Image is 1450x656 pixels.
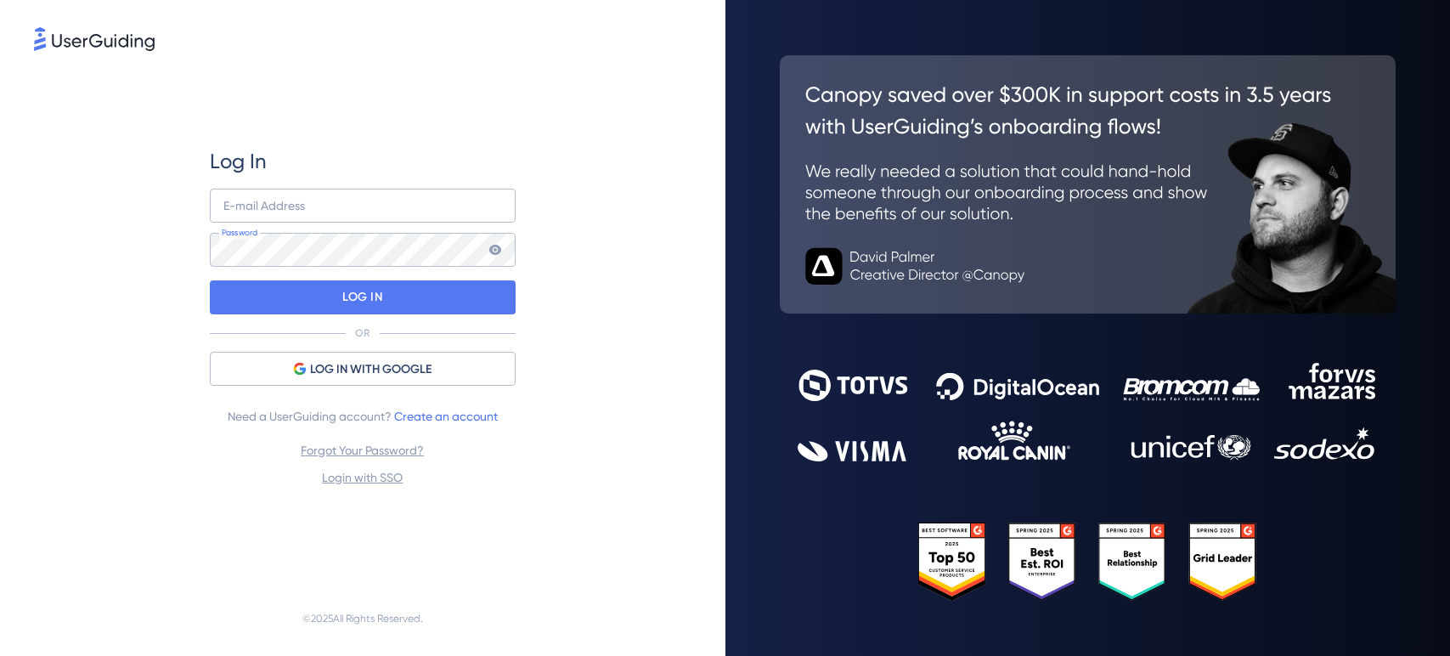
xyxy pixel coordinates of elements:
[918,523,1257,600] img: 25303e33045975176eb484905ab012ff.svg
[210,148,267,175] span: Log In
[342,284,382,311] p: LOG IN
[310,359,432,380] span: LOG IN WITH GOOGLE
[780,55,1396,313] img: 26c0aa7c25a843aed4baddd2b5e0fa68.svg
[798,363,1377,461] img: 9302ce2ac39453076f5bc0f2f2ca889b.svg
[228,406,498,427] span: Need a UserGuiding account?
[322,471,403,484] a: Login with SSO
[355,326,370,340] p: OR
[210,189,516,223] input: example@company.com
[394,410,498,423] a: Create an account
[302,608,423,629] span: © 2025 All Rights Reserved.
[34,27,155,51] img: 8faab4ba6bc7696a72372aa768b0286c.svg
[301,444,424,457] a: Forgot Your Password?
